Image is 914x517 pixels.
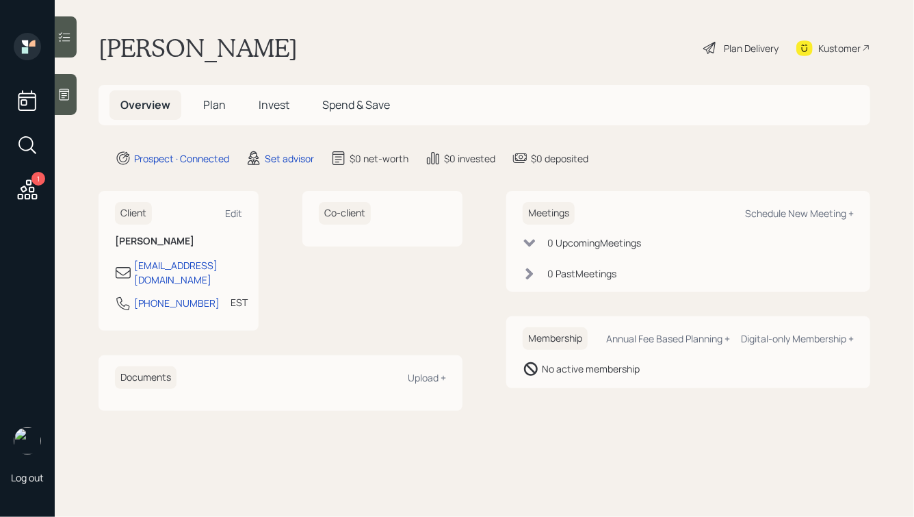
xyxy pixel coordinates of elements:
[115,202,152,225] h6: Client
[741,332,854,345] div: Digital-only Membership +
[547,236,641,250] div: 0 Upcoming Meeting s
[225,207,242,220] div: Edit
[259,97,289,112] span: Invest
[745,207,854,220] div: Schedule New Meeting +
[408,371,446,384] div: Upload +
[265,151,314,166] div: Set advisor
[134,151,229,166] div: Prospect · Connected
[134,296,220,310] div: [PHONE_NUMBER]
[606,332,730,345] div: Annual Fee Based Planning +
[319,202,371,225] h6: Co-client
[444,151,495,166] div: $0 invested
[203,97,226,112] span: Plan
[120,97,170,112] span: Overview
[531,151,588,166] div: $0 deposited
[542,362,640,376] div: No active membership
[231,295,248,310] div: EST
[523,202,575,225] h6: Meetings
[14,427,41,455] img: hunter_neumayer.jpg
[11,471,44,484] div: Log out
[322,97,390,112] span: Spend & Save
[547,266,616,281] div: 0 Past Meeting s
[31,172,45,186] div: 1
[115,366,177,389] h6: Documents
[350,151,408,166] div: $0 net-worth
[115,236,242,247] h6: [PERSON_NAME]
[724,41,779,55] div: Plan Delivery
[818,41,861,55] div: Kustomer
[523,327,588,350] h6: Membership
[99,33,298,63] h1: [PERSON_NAME]
[134,258,242,287] div: [EMAIL_ADDRESS][DOMAIN_NAME]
